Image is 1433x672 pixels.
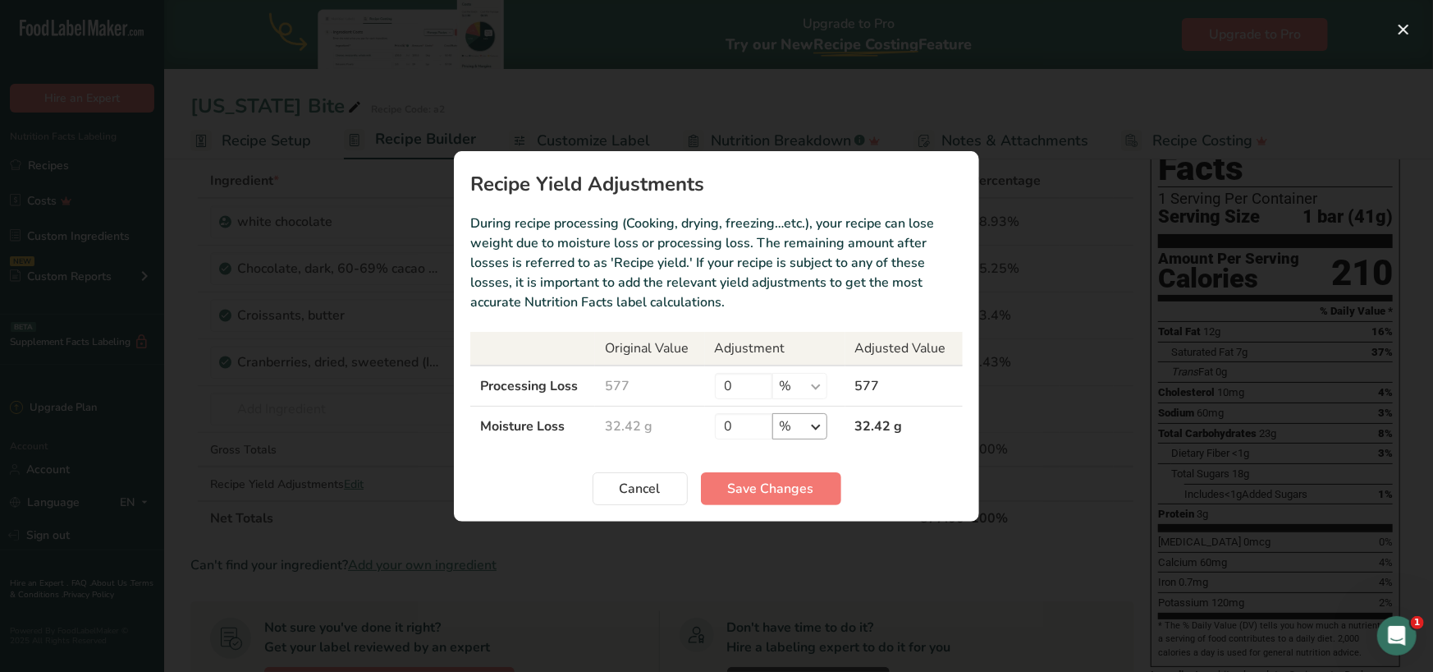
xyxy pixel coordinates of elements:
iframe: Intercom live chat [1377,616,1417,656]
span: 1 [1411,616,1424,629]
button: Cancel [593,472,688,505]
td: 577 [595,366,705,407]
td: 577 [845,366,963,407]
td: Processing Loss [470,366,595,407]
button: Save Changes [701,472,841,505]
td: 32.42 g [845,406,963,446]
td: Moisture Loss [470,406,595,446]
th: Adjustment [705,332,845,366]
h1: Recipe Yield Adjustments [470,174,963,194]
p: During recipe processing (Cooking, drying, freezing…etc.), your recipe can lose weight due to moi... [470,214,963,312]
span: Save Changes [728,479,814,499]
span: Cancel [620,479,661,499]
th: Adjusted Value [845,332,963,366]
td: 32.42 g [595,406,705,446]
th: Original Value [595,332,705,366]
